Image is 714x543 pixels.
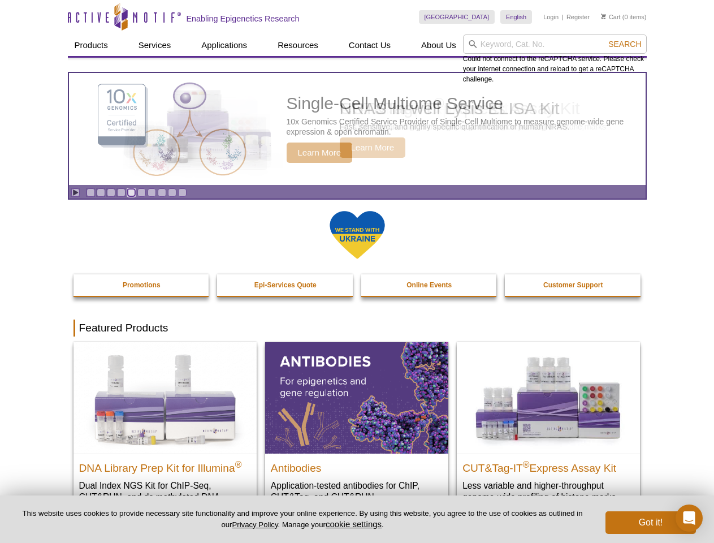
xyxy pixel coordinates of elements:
a: Go to slide 4 [117,188,126,197]
a: Customer Support [505,274,642,296]
a: Online Events [361,274,498,296]
button: Got it! [605,511,696,534]
a: Contact Us [342,35,397,56]
a: Go to slide 7 [148,188,156,197]
sup: ® [523,459,530,469]
strong: Online Events [406,281,452,289]
p: This website uses cookies to provide necessary site functionality and improve your online experie... [18,508,587,530]
a: Register [566,13,590,21]
a: Epi-Services Quote [217,274,354,296]
h2: DNA Library Prep Kit for Illumina [79,457,251,474]
li: (0 items) [601,10,647,24]
a: Applications [194,35,254,56]
button: cookie settings [326,519,382,529]
a: Go to slide 5 [127,188,136,197]
a: Resources [271,35,325,56]
strong: Epi-Services Quote [254,281,317,289]
strong: Promotions [123,281,161,289]
div: Could not connect to the reCAPTCHA service. Please check your internet connection and reload to g... [463,35,647,84]
a: Login [543,13,559,21]
a: Privacy Policy [232,520,278,529]
span: Search [608,40,641,49]
p: Application-tested antibodies for ChIP, CUT&Tag, and CUT&RUN. [271,480,443,503]
a: Cart [601,13,621,21]
a: CUT&Tag-IT® Express Assay Kit CUT&Tag-IT®Express Assay Kit Less variable and higher-throughput ge... [457,342,640,514]
a: Go to slide 2 [97,188,105,197]
h2: Antibodies [271,457,443,474]
a: Go to slide 3 [107,188,115,197]
h2: Enabling Epigenetics Research [187,14,300,24]
img: CUT&Tag-IT® Express Assay Kit [457,342,640,453]
a: [GEOGRAPHIC_DATA] [419,10,495,24]
a: Go to slide 10 [178,188,187,197]
button: Search [605,39,644,49]
input: Keyword, Cat. No. [463,35,647,54]
img: DNA Library Prep Kit for Illumina [73,342,257,453]
strong: Customer Support [543,281,603,289]
a: DNA Library Prep Kit for Illumina DNA Library Prep Kit for Illumina® Dual Index NGS Kit for ChIP-... [73,342,257,525]
a: About Us [414,35,463,56]
sup: ® [235,459,242,469]
li: | [562,10,564,24]
h2: Featured Products [73,320,641,337]
a: Go to slide 9 [168,188,176,197]
a: Products [68,35,115,56]
a: Go to slide 1 [86,188,95,197]
p: Less variable and higher-throughput genome-wide profiling of histone marks​. [462,480,634,503]
a: Services [132,35,178,56]
a: Go to slide 6 [137,188,146,197]
a: Promotions [73,274,210,296]
div: Open Intercom Messenger [676,505,703,532]
h2: CUT&Tag-IT Express Assay Kit [462,457,634,474]
a: Toggle autoplay [71,188,80,197]
a: All Antibodies Antibodies Application-tested antibodies for ChIP, CUT&Tag, and CUT&RUN. [265,342,448,514]
img: Your Cart [601,14,606,19]
img: We Stand With Ukraine [329,210,386,260]
a: Go to slide 8 [158,188,166,197]
a: English [500,10,532,24]
p: Dual Index NGS Kit for ChIP-Seq, CUT&RUN, and ds methylated DNA assays. [79,480,251,514]
img: All Antibodies [265,342,448,453]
